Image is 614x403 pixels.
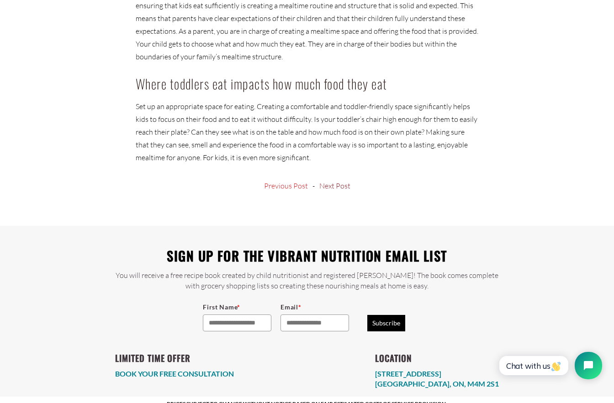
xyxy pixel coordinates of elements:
[367,315,405,331] button: Subscribe
[489,344,610,387] iframe: Tidio Chat
[111,270,503,291] p: You will receive a free recipe book created by child nutritionist and registered [PERSON_NAME]! T...
[115,351,234,366] h2: LIMITED TIME OFFER
[136,72,478,96] h2: Where toddlers eat impacts how much food they eat
[136,100,478,164] p: Set up an appropriate space for eating. Creating a comfortable and toddler-friendly space signifi...
[312,182,315,189] div: -
[375,369,499,388] a: [STREET_ADDRESS][GEOGRAPHIC_DATA], ON, M4M 2S1
[281,302,349,312] label: Email
[319,182,350,189] a: Next Post
[203,302,271,312] label: First Name
[375,351,499,366] h2: LOCATION
[111,244,503,268] h2: Sign up for the Vibrant Nutrition email list
[115,369,234,378] a: BOOK YOUR FREE CONSULTATION
[264,182,308,189] a: Previous Post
